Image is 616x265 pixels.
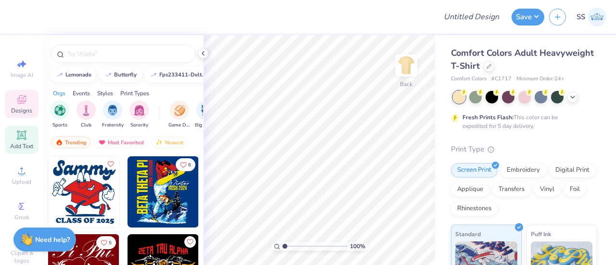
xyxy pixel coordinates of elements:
[534,182,561,197] div: Vinyl
[451,182,489,197] div: Applique
[94,137,148,148] div: Most Favorited
[462,114,513,121] strong: Fresh Prints Flash:
[350,242,365,251] span: 100 %
[492,182,531,197] div: Transfers
[577,8,606,26] a: SS
[195,122,217,129] span: Big Little Reveal
[81,122,91,129] span: Club
[102,101,124,129] div: filter for Fraternity
[50,101,69,129] button: filter button
[531,229,551,239] span: Puff Ink
[174,105,185,116] img: Game Day Image
[436,7,507,26] input: Untitled Design
[56,72,64,78] img: trend_line.gif
[52,122,67,129] span: Sports
[73,89,90,98] div: Events
[188,163,191,167] span: 6
[198,156,269,227] img: c54a267a-0520-46ee-b04b-c544f775bd12
[77,101,96,129] button: filter button
[98,139,106,146] img: most_fav.gif
[129,101,149,129] div: filter for Sorority
[129,101,149,129] button: filter button
[120,89,149,98] div: Print Types
[11,71,33,79] span: Image AI
[588,8,606,26] img: Shefali Sharma
[516,75,565,83] span: Minimum Order: 24 +
[66,49,190,59] input: Try "Alpha"
[151,137,188,148] div: Newest
[451,163,498,177] div: Screen Print
[577,12,585,23] span: SS
[451,75,487,83] span: Comfort Colors
[144,68,212,82] button: fps233411-delta-kappa-epsilon-man-in-suit-with-lemonade-and-retro-text-in-yellow-philanthropy-del...
[176,158,195,171] button: Like
[11,107,32,114] span: Designs
[54,105,65,116] img: Sports Image
[51,137,91,148] div: Trending
[184,236,196,248] button: Like
[109,240,112,245] span: 5
[102,101,124,129] button: filter button
[512,9,544,25] button: Save
[55,139,63,146] img: trending.gif
[105,158,116,170] button: Like
[455,229,481,239] span: Standard
[451,202,498,216] div: Rhinestones
[134,105,145,116] img: Sorority Image
[564,182,586,197] div: Foil
[201,105,211,116] img: Big Little Reveal Image
[10,142,33,150] span: Add Text
[53,89,65,98] div: Orgs
[397,56,416,75] img: Back
[48,156,119,227] img: 7a677d0a-5aa5-41b8-a46d-851107d1617f
[130,122,148,129] span: Sorority
[451,47,594,72] span: Comfort Colors Adult Heavyweight T-Shirt
[155,139,163,146] img: Newest.gif
[77,101,96,129] div: filter for Club
[159,72,207,77] div: fps233411-delta-kappa-epsilon-man-in-suit-with-lemonade-and-retro-text-in-yellow-philanthropy-del...
[168,122,191,129] span: Game Day
[99,68,141,82] button: butterfly
[119,156,190,227] img: 4fa308ad-d6a0-4c93-a57e-4adc5ebadba3
[168,101,191,129] button: filter button
[12,178,31,186] span: Upload
[51,68,96,82] button: lemonade
[400,80,412,88] div: Back
[81,105,91,116] img: Club Image
[97,89,113,98] div: Styles
[549,163,596,177] div: Digital Print
[50,101,69,129] div: filter for Sports
[107,105,118,116] img: Fraternity Image
[150,72,157,78] img: trend_line.gif
[168,101,191,129] div: filter for Game Day
[104,72,112,78] img: trend_line.gif
[5,249,38,265] span: Clipart & logos
[462,113,581,130] div: This color can be expedited for 5 day delivery.
[195,101,217,129] button: filter button
[35,235,70,244] strong: Need help?
[102,122,124,129] span: Fraternity
[500,163,546,177] div: Embroidery
[451,144,597,155] div: Print Type
[128,156,199,227] img: 9a7348f5-4885-44ba-ab08-26d47c44f35e
[96,236,116,249] button: Like
[14,214,29,221] span: Greek
[491,75,512,83] span: # C1717
[65,72,91,77] div: lemonade
[195,101,217,129] div: filter for Big Little Reveal
[114,72,137,77] div: butterfly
